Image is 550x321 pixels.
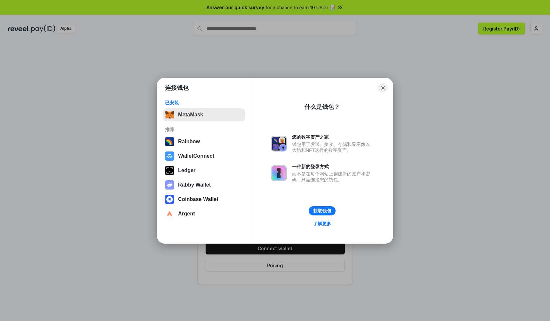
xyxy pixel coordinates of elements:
[271,165,287,181] img: svg+xml,%3Csvg%20xmlns%3D%22http%3A%2F%2Fwww.w3.org%2F2000%2Fsvg%22%20fill%3D%22none%22%20viewBox...
[178,196,218,202] div: Coinbase Wallet
[304,103,340,111] div: 什么是钱包？
[163,178,245,191] button: Rabby Wallet
[178,182,211,188] div: Rabby Wallet
[292,141,373,153] div: 钱包用于发送、接收、存储和显示像以太坊和NFT这样的数字资产。
[165,127,243,132] div: 推荐
[292,171,373,183] div: 而不是在每个网站上创建新的账户和密码，只需连接您的钱包。
[178,139,200,145] div: Rainbow
[163,164,245,177] button: Ledger
[313,221,331,227] div: 了解更多
[292,164,373,170] div: 一种新的登录方式
[165,180,174,190] img: svg+xml,%3Csvg%20xmlns%3D%22http%3A%2F%2Fwww.w3.org%2F2000%2Fsvg%22%20fill%3D%22none%22%20viewBox...
[178,168,195,173] div: Ledger
[163,193,245,206] button: Coinbase Wallet
[165,209,174,218] img: svg+xml,%3Csvg%20width%3D%2228%22%20height%3D%2228%22%20viewBox%3D%220%200%2028%2028%22%20fill%3D...
[165,195,174,204] img: svg+xml,%3Csvg%20width%3D%2228%22%20height%3D%2228%22%20viewBox%3D%220%200%2028%2028%22%20fill%3D...
[313,208,331,214] div: 获取钱包
[378,83,388,92] button: Close
[163,108,245,121] button: MetaMask
[292,134,373,140] div: 您的数字资产之家
[165,100,243,106] div: 已安装
[163,207,245,220] button: Argent
[178,211,195,217] div: Argent
[309,219,335,228] a: 了解更多
[165,110,174,119] img: svg+xml,%3Csvg%20fill%3D%22none%22%20height%3D%2233%22%20viewBox%3D%220%200%2035%2033%22%20width%...
[165,166,174,175] img: svg+xml,%3Csvg%20xmlns%3D%22http%3A%2F%2Fwww.w3.org%2F2000%2Fsvg%22%20width%3D%2228%22%20height%3...
[163,150,245,163] button: WalletConnect
[163,135,245,148] button: Rainbow
[271,136,287,151] img: svg+xml,%3Csvg%20xmlns%3D%22http%3A%2F%2Fwww.w3.org%2F2000%2Fsvg%22%20fill%3D%22none%22%20viewBox...
[309,206,336,215] button: 获取钱包
[178,112,203,118] div: MetaMask
[165,151,174,161] img: svg+xml,%3Csvg%20width%3D%2228%22%20height%3D%2228%22%20viewBox%3D%220%200%2028%2028%22%20fill%3D...
[178,153,214,159] div: WalletConnect
[165,84,189,92] h1: 连接钱包
[165,137,174,146] img: svg+xml,%3Csvg%20width%3D%22120%22%20height%3D%22120%22%20viewBox%3D%220%200%20120%20120%22%20fil...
